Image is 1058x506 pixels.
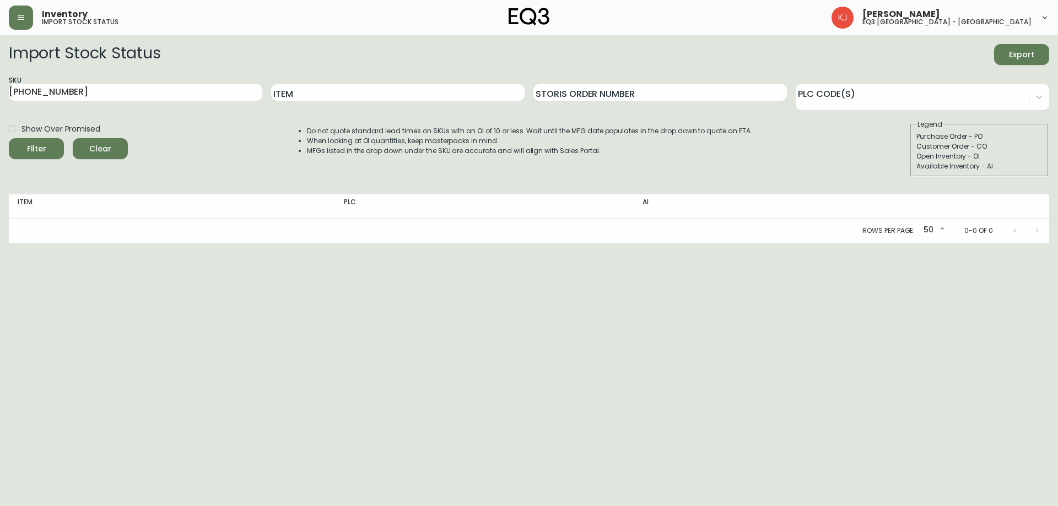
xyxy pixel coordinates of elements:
[862,10,940,19] span: [PERSON_NAME]
[307,146,752,156] li: MFGs listed in the drop down under the SKU are accurate and will align with Sales Portal.
[82,142,119,156] span: Clear
[916,142,1042,151] div: Customer Order - CO
[42,19,118,25] h5: import stock status
[42,10,88,19] span: Inventory
[1003,48,1040,62] span: Export
[307,126,752,136] li: Do not quote standard lead times on SKUs with an OI of 10 or less. Wait until the MFG date popula...
[862,226,915,236] p: Rows per page:
[832,7,854,29] img: 24a625d34e264d2520941288c4a55f8e
[964,226,993,236] p: 0-0 of 0
[634,194,872,219] th: AI
[9,44,160,65] h2: Import Stock Status
[916,119,943,129] legend: Legend
[509,8,549,25] img: logo
[862,19,1032,25] h5: eq3 [GEOGRAPHIC_DATA] - [GEOGRAPHIC_DATA]
[307,136,752,146] li: When looking at OI quantities, keep masterpacks in mind.
[9,138,64,159] button: Filter
[916,151,1042,161] div: Open Inventory - OI
[994,44,1049,65] button: Export
[73,138,128,159] button: Clear
[9,194,335,219] th: Item
[335,194,634,219] th: PLC
[21,123,100,135] span: Show Over Promised
[919,221,947,240] div: 50
[916,132,1042,142] div: Purchase Order - PO
[916,161,1042,171] div: Available Inventory - AI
